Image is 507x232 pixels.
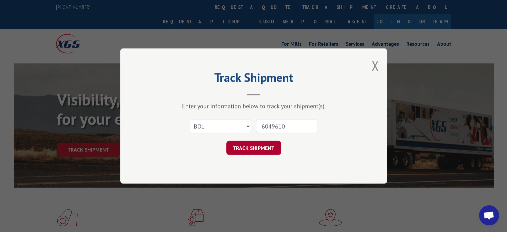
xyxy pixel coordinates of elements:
[256,119,317,133] input: Number(s)
[226,141,281,155] button: TRACK SHIPMENT
[371,57,379,74] button: Close modal
[154,73,354,85] h2: Track Shipment
[479,205,499,225] div: Open chat
[154,102,354,110] div: Enter your information below to track your shipment(s).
